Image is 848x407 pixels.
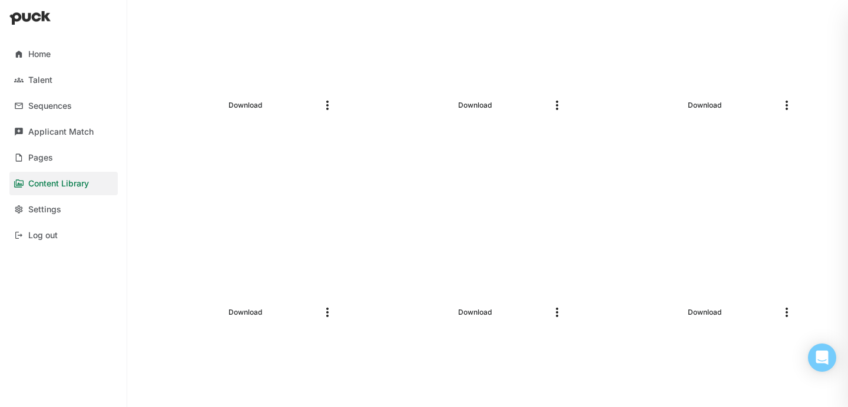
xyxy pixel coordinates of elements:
div: Content Library [28,179,89,189]
a: Content Library [9,172,118,195]
div: Sequences [28,101,72,111]
a: Download [453,98,496,112]
a: Download [683,305,726,319]
a: Download [683,98,726,112]
a: Home [9,42,118,66]
a: Applicant Match [9,120,118,144]
a: Download [453,305,496,319]
a: Pages [9,146,118,169]
div: Settings [28,205,61,215]
a: Download [224,98,267,112]
a: Sequences [9,94,118,118]
button: More options [780,305,794,319]
button: More options [550,98,564,112]
a: Talent [9,68,118,92]
div: Open Intercom Messenger [808,343,836,372]
div: Home [28,49,51,59]
div: Pages [28,153,53,163]
div: Log out [28,231,58,241]
button: More options [780,98,794,112]
div: Applicant Match [28,127,94,137]
button: More options [320,98,334,112]
div: Talent [28,75,52,85]
button: More options [550,305,564,319]
a: Download [224,305,267,319]
a: Settings [9,198,118,221]
button: More options [320,305,334,319]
